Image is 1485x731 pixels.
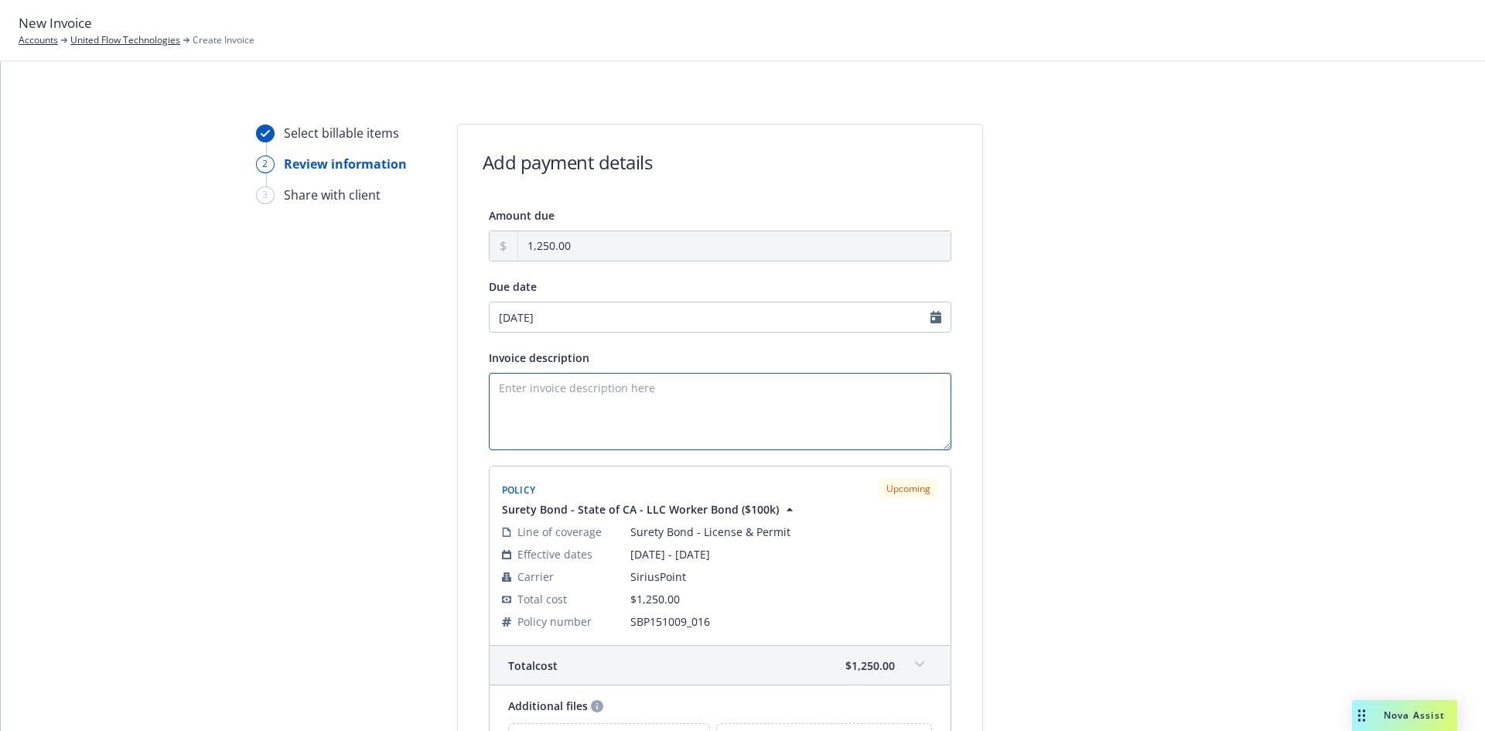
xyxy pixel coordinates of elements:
span: Carrier [517,569,554,585]
a: United Flow Technologies [70,33,180,47]
div: Select billable items [284,124,399,142]
span: Effective dates [517,546,592,562]
span: Surety Bond - State of CA - LLC Worker Bond ($100k) [502,501,779,518]
textarea: Enter invoice description here [489,373,951,450]
span: Additional files [508,698,588,714]
a: Accounts [19,33,58,47]
span: Total cost [508,658,558,674]
div: Share with client [284,186,381,204]
button: Surety Bond - State of CA - LLC Worker Bond ($100k) [502,501,797,518]
h1: Add payment details [483,149,653,175]
div: 2 [256,155,275,173]
span: Nova Assist [1384,709,1445,722]
span: $1,250.00 [630,592,680,606]
div: Drag to move [1352,700,1371,731]
span: Line of coverage [517,524,602,540]
div: Review information [284,155,407,173]
span: Surety Bond - License & Permit [630,524,938,540]
span: [DATE] - [DATE] [630,546,938,562]
span: Policy [502,483,536,497]
span: $1,250.00 [845,658,895,674]
span: Due date [489,279,537,294]
span: Total cost [517,591,567,607]
div: 3 [256,186,275,204]
span: SBP151009_016 [630,613,938,630]
input: 0.00 [518,231,951,261]
span: New Invoice [19,13,92,33]
div: Upcoming [879,479,938,498]
button: Nova Assist [1352,700,1457,731]
span: SiriusPoint [630,569,938,585]
span: Create Invoice [193,33,254,47]
div: Totalcost$1,250.00 [490,646,951,685]
span: Policy number [517,613,592,630]
span: Amount due [489,208,555,223]
span: Invoice description [489,350,589,365]
input: MM/DD/YYYY [489,302,951,333]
